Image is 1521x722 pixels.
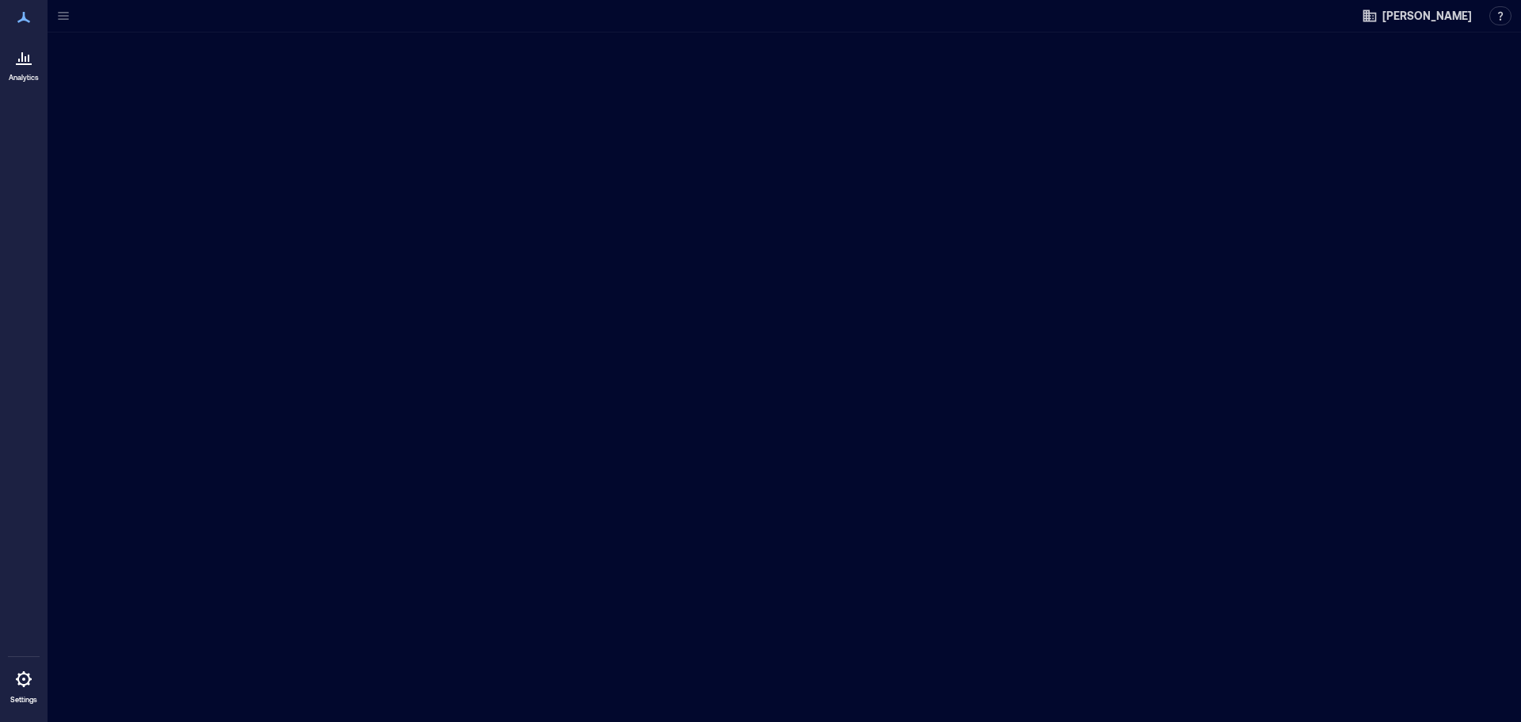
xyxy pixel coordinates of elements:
a: Analytics [4,38,44,87]
button: [PERSON_NAME] [1357,3,1477,29]
p: Analytics [9,73,39,82]
span: [PERSON_NAME] [1382,8,1472,24]
p: Settings [10,695,37,705]
a: Settings [5,660,43,709]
